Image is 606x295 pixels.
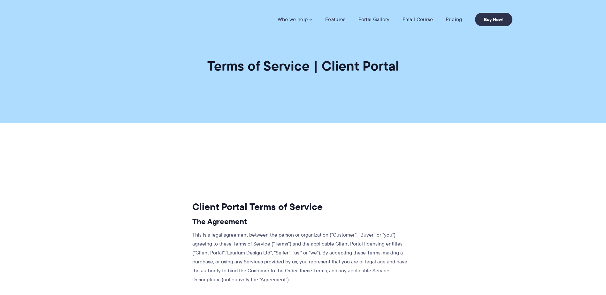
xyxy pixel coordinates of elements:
[403,16,433,23] a: Email Course
[192,231,410,284] p: This is a legal agreement between the person or organization ("Customer", "Buyer" or "you") agree...
[192,201,410,213] h2: Client Portal Terms of Service
[446,16,462,23] a: Pricing
[358,16,390,23] a: Portal Gallery
[475,13,512,26] a: Buy Now!
[325,16,345,23] a: Features
[207,57,399,74] h1: Terms of Service | Client Portal
[192,217,410,226] h3: The Agreement
[278,16,312,23] a: Who we help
